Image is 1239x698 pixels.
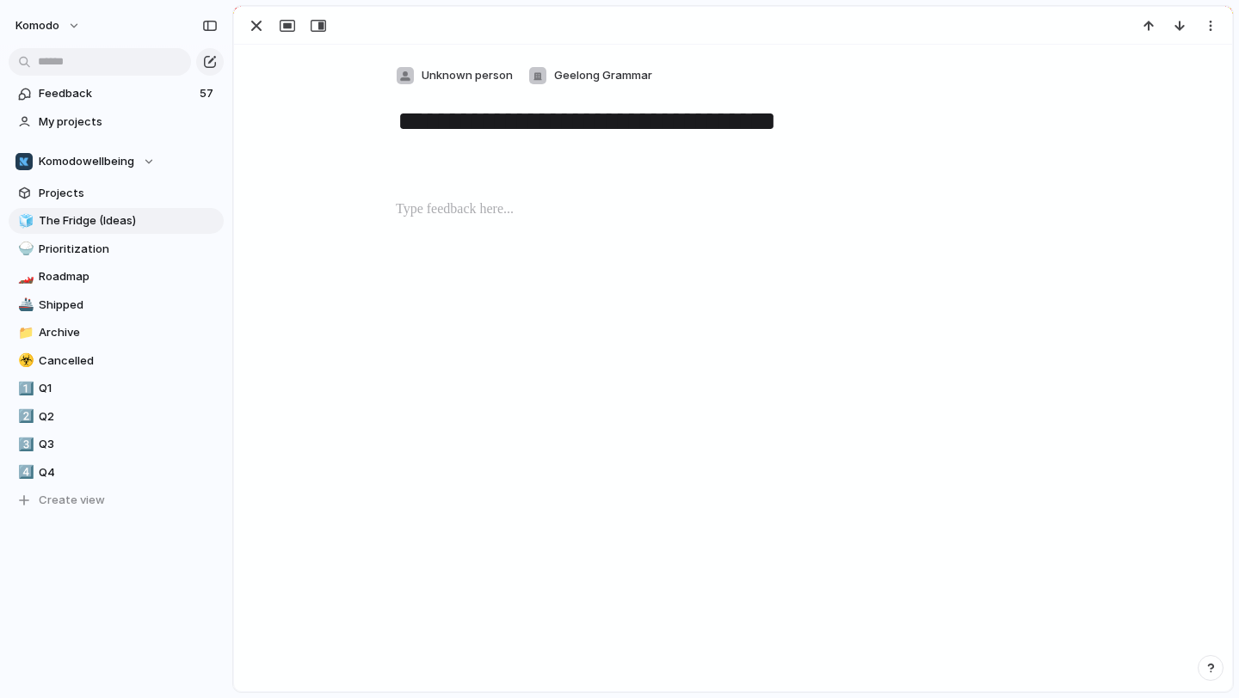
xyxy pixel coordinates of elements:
[18,407,30,426] div: 2️⃣
[18,323,30,343] div: 📁
[39,113,218,131] span: My projects
[18,267,30,287] div: 🏎️
[9,264,224,290] a: 🏎️Roadmap
[422,67,513,84] span: Unknown person
[39,268,218,285] span: Roadmap
[9,81,224,107] a: Feedback57
[39,324,218,341] span: Archive
[18,239,30,259] div: 🍚
[554,67,652,84] span: Geelong Grammar
[15,268,33,285] button: 🏎️
[8,12,89,40] button: Komodo
[15,212,33,230] button: 🧊
[9,460,224,486] a: 4️⃣Q4
[15,464,33,481] button: 4️⃣
[15,324,33,341] button: 📁
[15,17,59,34] span: Komodo
[9,208,224,234] a: 🧊The Fridge (Ideas)
[9,149,224,174] button: Komodowellbeing
[200,85,217,102] span: 57
[9,292,224,318] a: 🚢Shipped
[39,352,218,370] span: Cancelled
[9,236,224,262] a: 🍚Prioritization
[39,380,218,397] span: Q1
[15,241,33,258] button: 🍚
[9,487,224,513] button: Create view
[39,185,218,202] span: Projects
[39,297,218,314] span: Shipped
[15,436,33,453] button: 3️⃣
[39,492,105,509] span: Create view
[15,297,33,314] button: 🚢
[18,379,30,399] div: 1️⃣
[18,462,30,482] div: 4️⃣
[15,352,33,370] button: ☣️
[9,404,224,430] a: 2️⃣Q2
[18,351,30,370] div: ☣️
[18,435,30,455] div: 3️⃣
[524,62,656,89] button: Geelong Grammar
[15,380,33,397] button: 1️⃣
[9,376,224,401] a: 1️⃣Q1
[15,408,33,426] button: 2️⃣
[9,320,224,346] a: 📁Archive
[9,348,224,374] a: ☣️Cancelled
[39,241,218,258] span: Prioritization
[39,464,218,481] span: Q4
[18,295,30,315] div: 🚢
[39,436,218,453] span: Q3
[9,432,224,457] a: 3️⃣Q3
[9,109,224,135] a: My projects
[39,153,134,170] span: Komodowellbeing
[39,212,218,230] span: The Fridge (Ideas)
[9,181,224,206] a: Projects
[391,62,517,89] button: Unknown person
[39,85,194,102] span: Feedback
[18,211,30,231] div: 🧊
[39,408,218,426] span: Q2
